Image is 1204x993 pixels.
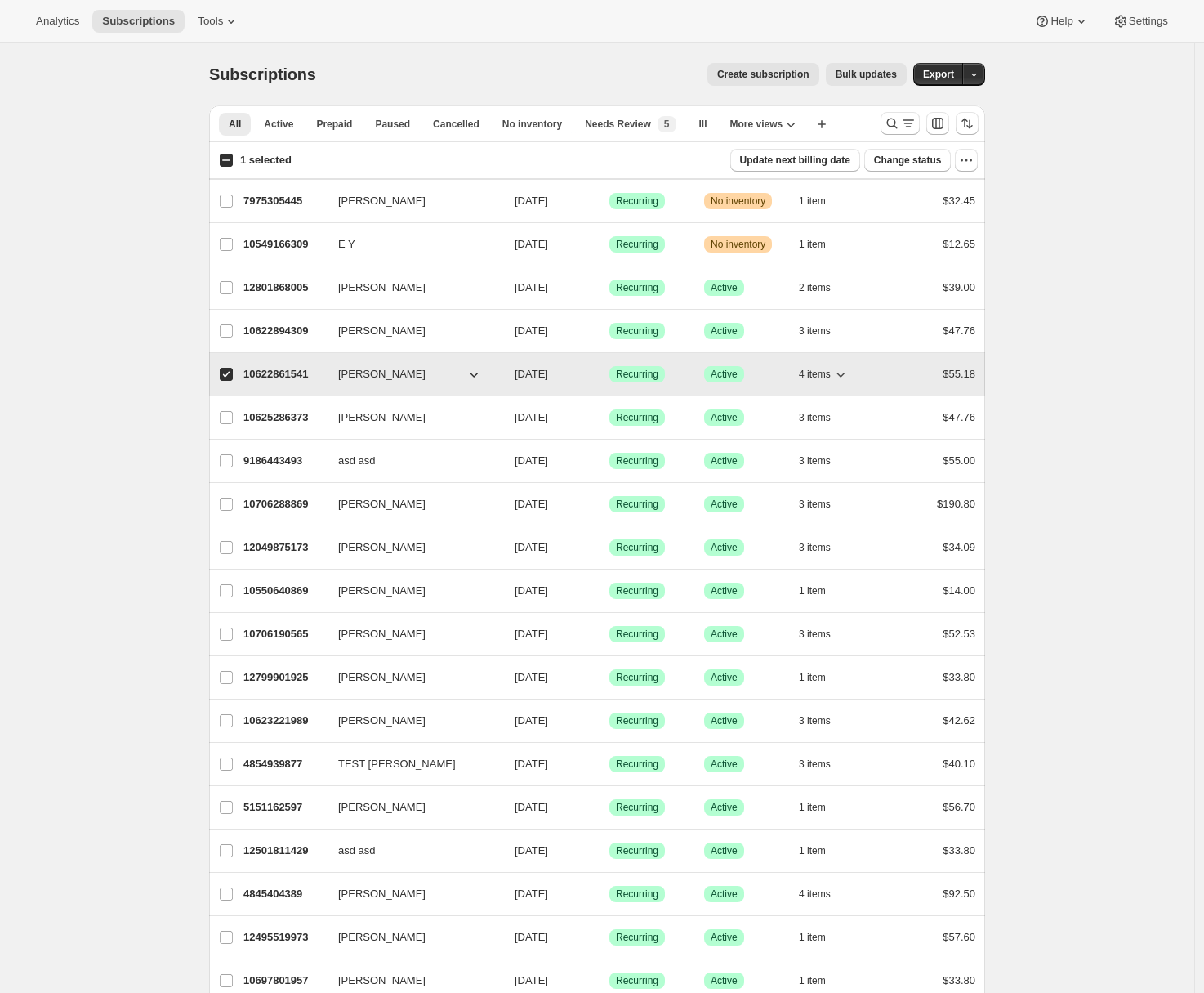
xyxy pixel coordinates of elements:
span: [PERSON_NAME] [338,799,426,816]
span: [DATE] [515,238,548,250]
span: Recurring [616,628,658,641]
span: Prepaid [316,118,352,131]
p: 10625286373 [243,409,325,426]
button: 3 items [799,536,849,559]
span: Recurring [616,368,658,381]
span: [PERSON_NAME] [338,193,426,209]
button: 3 items [799,450,849,472]
div: 12799901925[PERSON_NAME][DATE]SuccessRecurringSuccessActive1 item$33.80 [243,666,975,689]
span: [PERSON_NAME] [338,669,426,686]
span: Active [264,118,293,131]
span: Active [711,454,738,467]
span: $47.76 [943,324,975,337]
span: [DATE] [515,411,548,423]
span: [DATE] [515,671,548,683]
button: Update next billing date [730,149,860,172]
span: 5 [664,118,670,131]
span: Analytics [36,15,79,28]
p: 12799901925 [243,669,325,686]
p: 10706288869 [243,496,325,512]
span: [DATE] [515,931,548,943]
p: 10622894309 [243,323,325,339]
div: 10625286373[PERSON_NAME][DATE]SuccessRecurringSuccessActive3 items$47.76 [243,406,975,429]
span: $47.76 [943,411,975,423]
span: Active [711,974,738,987]
span: $33.80 [943,974,975,986]
span: All [229,118,241,131]
div: 7975305445[PERSON_NAME][DATE]SuccessRecurringWarningNo inventory1 item$32.45 [243,190,975,212]
span: [PERSON_NAME] [338,626,426,642]
span: [DATE] [515,758,548,770]
button: 1 item [799,233,844,256]
span: Tools [198,15,223,28]
span: $32.45 [943,195,975,207]
span: Active [711,628,738,641]
span: [DATE] [515,368,548,380]
span: [PERSON_NAME] [338,280,426,296]
span: Active [711,541,738,554]
span: $42.62 [943,714,975,727]
button: [PERSON_NAME] [328,535,492,561]
span: More views [730,118,783,131]
span: TEST [PERSON_NAME] [338,756,456,772]
span: 1 item [799,974,826,987]
div: 12049875173[PERSON_NAME][DATE]SuccessRecurringSuccessActive3 items$34.09 [243,536,975,559]
span: 4 items [799,888,831,901]
button: [PERSON_NAME] [328,881,492,907]
p: 10706190565 [243,626,325,642]
div: 12495519973[PERSON_NAME][DATE]SuccessRecurringSuccessActive1 item$57.60 [243,926,975,949]
div: 12501811429asd asd[DATE]SuccessRecurringSuccessActive1 item$33.80 [243,839,975,862]
span: Recurring [616,238,658,251]
span: Bulk updates [836,68,897,81]
span: [DATE] [515,844,548,857]
span: $40.10 [943,758,975,770]
div: 10622861541[PERSON_NAME][DATE]SuccessRecurringSuccessActive4 items$55.18 [243,363,975,386]
span: Active [711,368,738,381]
span: 4 items [799,368,831,381]
span: [PERSON_NAME] [338,886,426,902]
span: 1 item [799,238,826,251]
span: Recurring [616,844,658,857]
span: Help [1050,15,1072,28]
span: Active [711,498,738,511]
p: 10697801957 [243,973,325,989]
span: Active [711,888,738,901]
button: [PERSON_NAME] [328,491,492,517]
span: Recurring [616,454,658,467]
span: 3 items [799,498,831,511]
span: Recurring [616,714,658,727]
span: 3 items [799,411,831,424]
span: Active [711,584,738,597]
span: $14.00 [943,584,975,597]
div: 10549166309E Y[DATE]SuccessRecurringWarningNo inventory1 item$12.65 [243,233,975,256]
span: [DATE] [515,281,548,293]
button: Subscriptions [92,10,185,33]
div: 4845404389[PERSON_NAME][DATE]SuccessRecurringSuccessActive4 items$92.50 [243,883,975,906]
button: 4 items [799,883,849,906]
span: [DATE] [515,324,548,337]
span: [DATE] [515,628,548,640]
p: 10549166309 [243,236,325,253]
p: 12501811429 [243,843,325,859]
span: Active [711,671,738,684]
span: $92.50 [943,888,975,900]
span: 1 item [799,801,826,814]
span: $55.00 [943,454,975,467]
span: 3 items [799,324,831,338]
p: 12495519973 [243,929,325,946]
button: 3 items [799,753,849,776]
span: [PERSON_NAME] [338,973,426,989]
button: asd asd [328,448,492,474]
button: 1 item [799,969,844,992]
span: Recurring [616,931,658,944]
span: Change status [874,154,942,167]
span: Recurring [616,671,658,684]
span: [DATE] [515,541,548,553]
span: [PERSON_NAME] [338,409,426,426]
p: 4854939877 [243,756,325,772]
button: [PERSON_NAME] [328,664,492,691]
p: 10550640869 [243,583,325,599]
span: [DATE] [515,195,548,207]
span: 2 items [799,281,831,294]
p: 10622861541 [243,366,325,382]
